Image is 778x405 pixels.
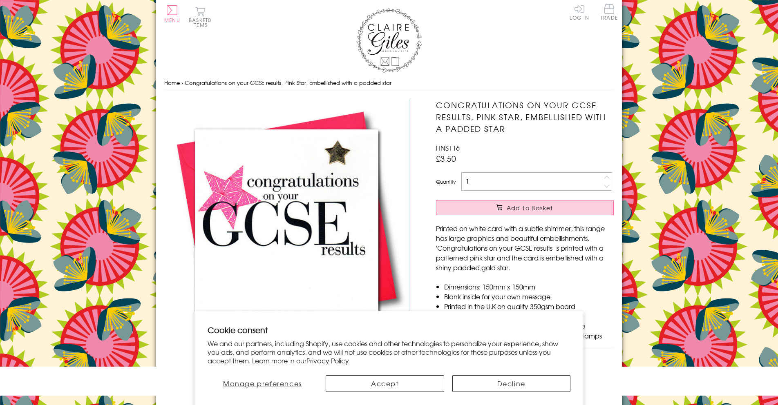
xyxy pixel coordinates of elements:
[507,204,553,212] span: Add to Basket
[306,356,349,365] a: Privacy Policy
[189,7,211,27] button: Basket0 items
[436,223,614,272] p: Printed on white card with a subtle shimmer, this range has large graphics and beautiful embellis...
[601,4,618,22] a: Trade
[570,4,589,20] a: Log In
[452,375,571,392] button: Decline
[208,324,570,336] h2: Cookie consent
[181,79,183,87] span: ›
[436,143,460,153] span: HNS116
[356,8,422,73] img: Claire Giles Greetings Cards
[164,5,180,22] button: Menu
[164,75,614,91] nav: breadcrumbs
[208,339,570,365] p: We and our partners, including Shopify, use cookies and other technologies to personalize your ex...
[223,378,302,388] span: Manage preferences
[164,99,409,344] img: Congratulations on your GCSE results, Pink Star, Embellished with a padded star
[601,4,618,20] span: Trade
[326,375,444,392] button: Accept
[444,292,614,301] li: Blank inside for your own message
[164,16,180,24] span: Menu
[436,99,614,134] h1: Congratulations on your GCSE results, Pink Star, Embellished with a padded star
[436,178,456,185] label: Quantity
[436,200,614,215] button: Add to Basket
[192,16,211,29] span: 0 items
[164,79,180,87] a: Home
[444,282,614,292] li: Dimensions: 150mm x 150mm
[444,301,614,311] li: Printed in the U.K on quality 350gsm board
[208,375,317,392] button: Manage preferences
[185,79,391,87] span: Congratulations on your GCSE results, Pink Star, Embellished with a padded star
[436,153,456,164] span: £3.50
